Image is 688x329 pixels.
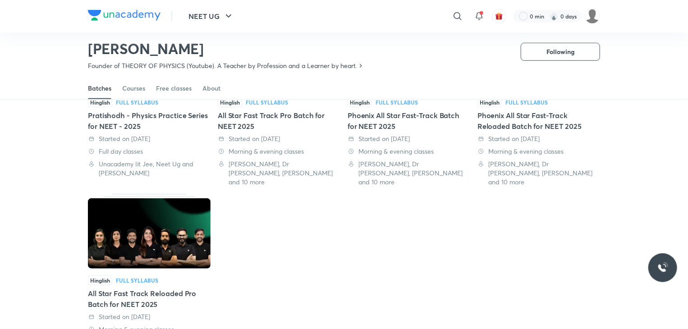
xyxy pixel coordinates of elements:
[88,110,211,132] div: Pratishodh - Physics Practice Series for NEET - 2025
[122,78,145,99] a: Courses
[348,134,470,143] div: Started on 9 Nov 2024
[116,278,158,283] div: Full Syllabus
[88,10,161,23] a: Company Logo
[88,78,111,99] a: Batches
[348,15,470,186] div: Phoenix All Star Fast-Track Batch for NEET 2025
[348,147,470,156] div: Morning & evening classes
[218,15,340,186] div: All Star Fast Track Pro Batch for NEET 2025
[88,198,211,269] img: Thumbnail
[348,97,372,107] span: Hinglish
[88,97,112,107] span: Hinglish
[477,15,600,186] div: Phoenix All Star Fast-Track Reloaded Batch for NEET 2025
[88,147,211,156] div: Full day classes
[477,97,502,107] span: Hinglish
[505,100,548,105] div: Full Syllabus
[88,160,211,178] div: Unacademy Iit Jee, Neet Ug and Anubhav Shrivastava
[657,262,668,273] img: ttu
[477,110,600,132] div: Phoenix All Star Fast-Track Reloaded Batch for NEET 2025
[122,84,145,93] div: Courses
[477,134,600,143] div: Started on 9 Nov 2024
[88,288,211,310] div: All Star Fast Track Reloaded Pro Batch for NEET 2025
[88,134,211,143] div: Started on 10 Feb 2025
[156,84,192,93] div: Free classes
[156,78,192,99] a: Free classes
[246,100,288,105] div: Full Syllabus
[88,61,357,70] p: Founder of THEORY OF PHYSICS (Youtube). A Teacher by Profession and a Learner by heart.
[88,15,211,186] div: Pratishodh - Physics Practice Series for NEET - 2025
[88,275,112,285] span: Hinglish
[477,160,600,187] div: Anmol Sharma, Dr S K Singh, Prateek Jain and 10 more
[218,147,340,156] div: Morning & evening classes
[492,9,506,23] button: avatar
[88,10,161,21] img: Company Logo
[521,43,600,61] button: Following
[218,134,340,143] div: Started on 9 Nov 2024
[202,78,220,99] a: About
[550,12,559,21] img: streak
[495,12,503,20] img: avatar
[88,40,364,58] h2: [PERSON_NAME]
[218,110,340,132] div: All Star Fast Track Pro Batch for NEET 2025
[202,84,220,93] div: About
[88,84,111,93] div: Batches
[348,160,470,187] div: Anmol Sharma, Dr S K Singh, Prateek Jain and 10 more
[218,97,242,107] span: Hinglish
[348,110,470,132] div: Phoenix All Star Fast-Track Batch for NEET 2025
[585,9,600,24] img: Jay Mata Ji
[218,160,340,187] div: Anmol Sharma, Dr S K Singh, Prateek Jain and 10 more
[477,147,600,156] div: Morning & evening classes
[376,100,418,105] div: Full Syllabus
[116,100,158,105] div: Full Syllabus
[88,312,211,321] div: Started on 9 Nov 2024
[183,7,239,25] button: NEET UG
[546,47,574,56] span: Following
